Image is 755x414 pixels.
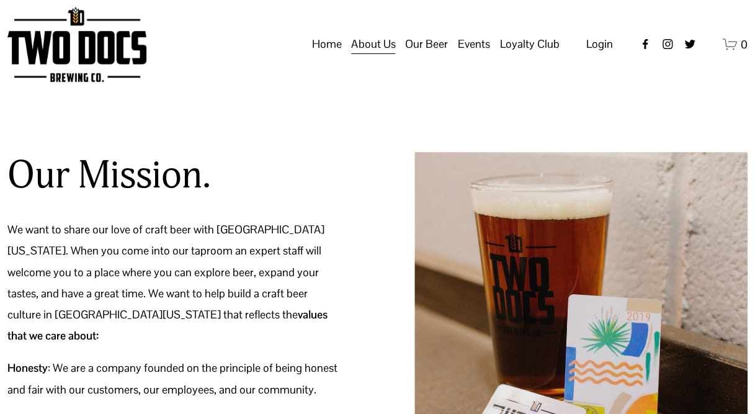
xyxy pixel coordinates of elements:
[7,219,341,346] p: We want to share our love of craft beer with [GEOGRAPHIC_DATA][US_STATE]. When you come into our ...
[639,38,651,50] a: Facebook
[458,34,490,55] span: Events
[684,38,696,50] a: twitter-unauth
[586,34,612,55] a: Login
[7,152,211,199] h2: Our Mission.
[7,361,48,375] strong: Honesty
[741,37,748,52] span: 0
[458,33,490,56] a: folder dropdown
[661,38,674,50] a: instagram-unauth
[500,33,560,56] a: folder dropdown
[351,34,395,55] span: About Us
[722,37,748,52] a: 0 items in cart
[7,7,146,82] img: Two Docs Brewing Co.
[405,33,448,56] a: folder dropdown
[405,34,448,55] span: Our Beer
[500,34,560,55] span: Loyalty Club
[7,358,341,400] p: : We are a company founded on the principle of being honest and fair with our customers, our empl...
[312,33,342,56] a: Home
[351,33,395,56] a: folder dropdown
[586,37,612,51] span: Login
